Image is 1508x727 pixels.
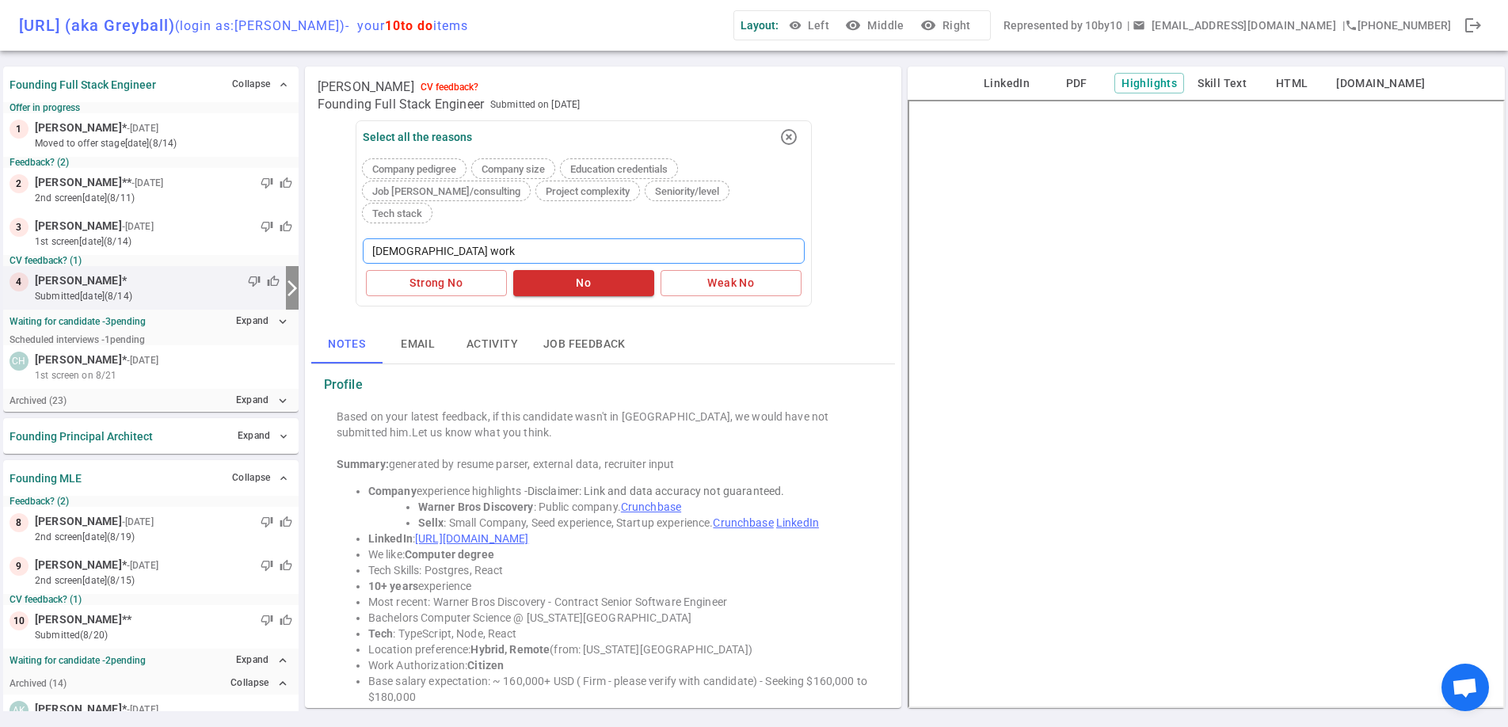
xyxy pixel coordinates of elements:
i: visibility [845,17,861,33]
small: submitted [DATE] (8/14) [35,289,280,303]
small: 1st Screen [DATE] (8/14) [35,234,292,249]
div: 2 [10,174,29,193]
span: Education credentials [564,163,674,175]
i: arrow_forward_ios [283,279,302,298]
strong: Profile [324,377,363,393]
div: 4 [10,272,29,291]
li: : [368,531,870,546]
button: Collapse [228,466,292,489]
span: Project complexity [539,185,636,197]
button: Weak No [661,270,802,296]
li: experience highlights - [368,483,870,499]
div: 10 [10,611,29,630]
div: AK [10,701,29,720]
span: thumb_down [261,614,273,626]
textarea: [DEMOGRAPHIC_DATA] work [363,238,805,264]
strong: Founding Principal Architect [10,430,153,443]
li: Base salary expectation: ~ 160,000+ USD ( Firm - please verify with candidate) - Seeking $160,000... [368,673,870,705]
button: Notes [311,325,383,363]
strong: 10+ years [368,580,418,592]
button: Open a message box [1129,11,1342,40]
small: Archived ( 14 ) [10,678,67,689]
button: HTML [1260,74,1323,93]
strong: Waiting for candidate - 3 pending [10,316,146,327]
button: Collapseexpand_less [227,672,292,695]
div: Done [1457,10,1489,41]
strong: LinkedIn [368,532,413,545]
div: 9 [10,557,29,576]
button: Expandexpand_more [232,310,292,333]
strong: Company [368,485,417,497]
span: expand_more [277,430,290,443]
span: Seniority/level [649,185,725,197]
span: thumb_up [280,614,292,626]
div: Represented by 10by10 | | [PHONE_NUMBER] [1003,11,1451,40]
span: Layout: [741,19,779,32]
button: Activity [454,325,531,363]
li: : Public company. [418,499,870,515]
button: Expand [234,424,292,447]
a: LinkedIn [776,516,819,529]
div: 8 [10,513,29,532]
button: Skill Text [1190,74,1254,93]
a: Crunchbase [621,501,681,513]
span: thumb_up [280,559,292,572]
li: experience [368,578,870,594]
div: 3 [10,218,29,237]
div: Select all the reasons [363,131,472,143]
div: [URL] (aka Greyball) [19,16,468,35]
button: Expandexpand_more [232,389,292,412]
span: thumb_down [248,275,261,287]
button: Email [383,325,454,363]
strong: Summary: [337,458,389,470]
small: - [DATE] [122,219,154,234]
span: Tech stack [366,207,428,219]
div: generated by resume parser, external data, recruiter input [337,456,870,472]
small: 2nd Screen [DATE] (8/15) [35,573,292,588]
small: - [DATE] [127,702,158,717]
i: highlight_off [779,128,798,147]
span: thumb_up [280,516,292,528]
strong: Hybrid, Remote [470,643,550,656]
span: thumb_up [280,177,292,189]
li: Location preference: (from: [US_STATE][GEOGRAPHIC_DATA]) [368,641,870,657]
span: thumb_down [261,559,273,572]
li: Work Authorization: [368,657,870,673]
button: visibilityRight [917,11,977,40]
span: Company size [475,163,551,175]
span: Submitted on [DATE] [490,97,580,112]
strong: Sellx [418,516,444,529]
span: Job [PERSON_NAME]/consulting [366,185,527,197]
small: - [DATE] [127,121,158,135]
small: - [DATE] [122,515,154,529]
span: Company pedigree [366,163,463,175]
small: Archived ( 23 ) [10,395,67,406]
span: (login as: [PERSON_NAME] ) [175,18,345,33]
span: [PERSON_NAME] [35,513,122,530]
small: moved to Offer stage [DATE] (8/14) [35,136,292,150]
button: Strong No [366,270,507,296]
span: [PERSON_NAME] [35,174,122,191]
div: Based on your latest feedback, if this candidate wasn't in [GEOGRAPHIC_DATA], we would have not s... [337,409,870,440]
span: expand_less [277,472,290,485]
i: expand_less [276,676,290,691]
small: Offer in progress [10,102,292,113]
button: Highlights [1114,73,1184,94]
small: - [DATE] [127,558,158,573]
i: expand_more [276,394,290,408]
button: highlight_off [773,121,805,153]
span: [PERSON_NAME] [35,120,122,136]
i: expand_more [276,314,290,329]
span: [PERSON_NAME] [35,218,122,234]
button: LinkedIn [975,74,1038,93]
small: Feedback? (2) [10,157,292,168]
small: 2nd Screen [DATE] (8/19) [35,530,292,544]
li: : TypeScript, Node, React [368,626,870,641]
span: - your items [345,18,468,33]
span: email [1133,19,1145,32]
button: Collapse [228,73,292,96]
span: visibility [789,19,802,32]
i: phone [1345,19,1358,32]
span: [PERSON_NAME] [35,272,122,289]
button: visibilityMiddle [842,11,910,40]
